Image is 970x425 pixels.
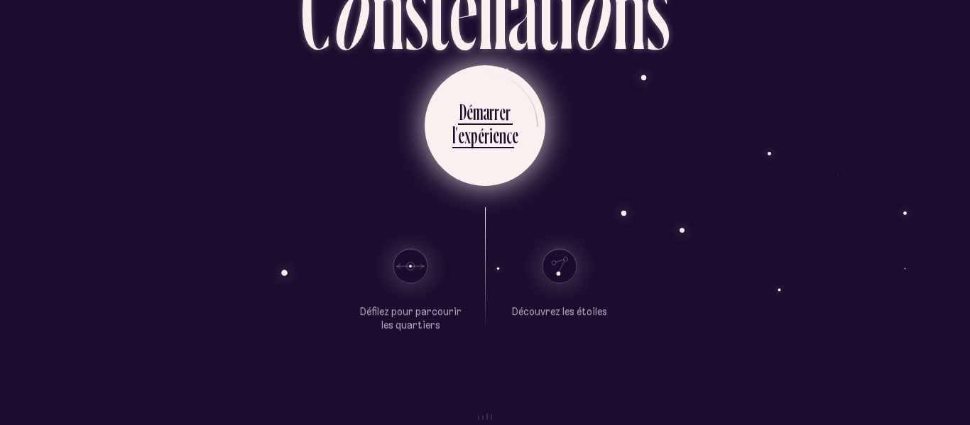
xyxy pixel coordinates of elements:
[493,121,499,149] div: e
[512,305,607,319] p: Découvrez les étoiles
[471,121,478,149] div: p
[499,121,506,149] div: n
[484,121,489,149] div: r
[512,121,518,149] div: e
[506,98,511,126] div: r
[489,121,493,149] div: i
[506,121,512,149] div: c
[459,98,467,126] div: D
[425,65,545,186] button: Démarrerl’expérience
[464,121,471,149] div: x
[467,98,473,126] div: é
[357,305,464,333] p: Défilez pour parcourir les quartiers
[494,98,499,126] div: r
[473,98,483,126] div: m
[458,121,464,149] div: e
[489,98,494,126] div: r
[499,98,506,126] div: e
[455,121,458,149] div: ’
[452,121,455,149] div: l
[483,98,489,126] div: a
[478,121,484,149] div: é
